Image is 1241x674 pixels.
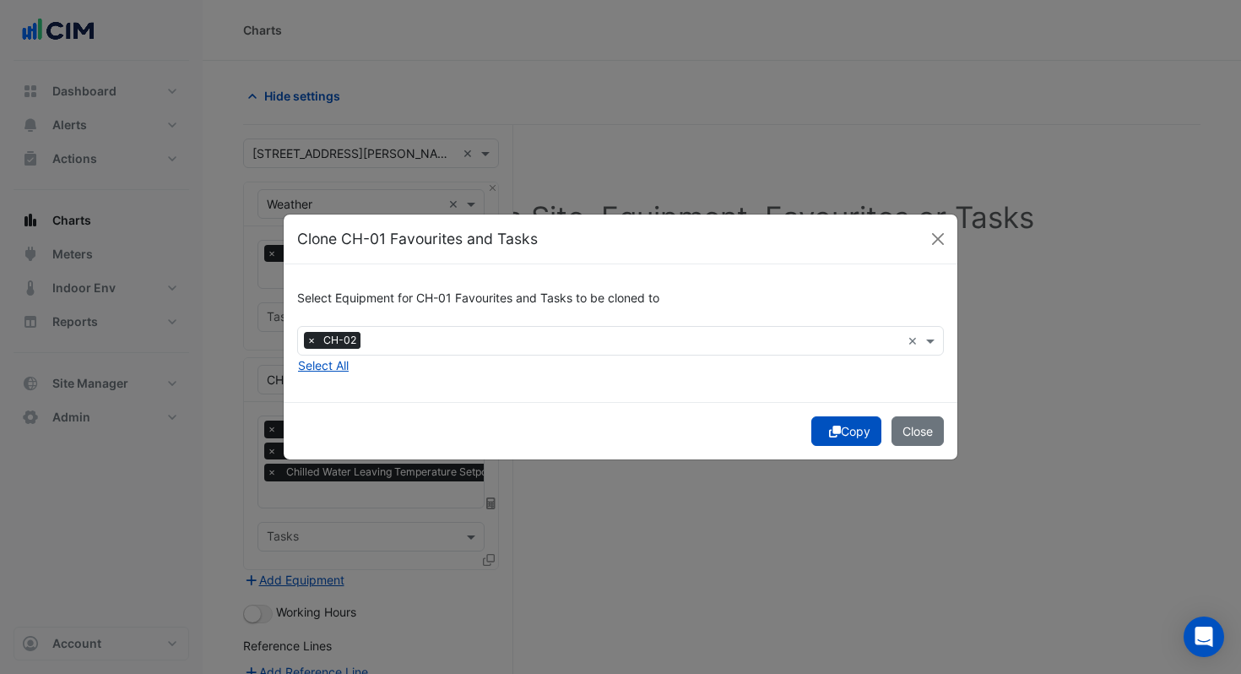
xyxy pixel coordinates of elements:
[297,356,350,375] button: Select All
[297,291,944,306] h6: Select Equipment for CH-01 Favourites and Tasks to be cloned to
[891,416,944,446] button: Close
[908,332,922,350] span: Clear
[811,416,881,446] button: Copy
[925,226,951,252] button: Close
[304,332,319,349] span: ×
[297,228,538,250] h5: Clone CH-01 Favourites and Tasks
[1184,617,1224,657] div: Open Intercom Messenger
[319,332,360,349] span: CH-02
